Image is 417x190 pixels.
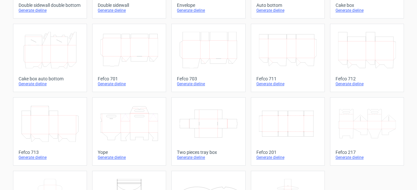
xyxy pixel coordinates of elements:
div: Two pieces tray box [177,150,240,155]
div: Generate dieline [177,81,240,87]
div: Generate dieline [256,8,319,13]
div: Fefco 712 [336,76,398,81]
div: Yope [98,150,161,155]
div: Generate dieline [256,155,319,160]
div: Generate dieline [256,81,319,87]
div: Auto bottom [256,3,319,8]
div: Generate dieline [177,155,240,160]
div: Fefco 711 [256,76,319,81]
a: Fefco 701Generate dieline [92,24,166,92]
div: Fefco 701 [98,76,161,81]
div: Generate dieline [336,155,398,160]
div: Generate dieline [19,81,81,87]
div: Generate dieline [336,81,398,87]
div: Fefco 713 [19,150,81,155]
a: Fefco 711Generate dieline [251,24,325,92]
div: Generate dieline [98,8,161,13]
a: Fefco 712Generate dieline [330,24,404,92]
a: Two pieces tray boxGenerate dieline [171,97,245,166]
div: Fefco 217 [336,150,398,155]
div: Double sidewall double bottom [19,3,81,8]
a: YopeGenerate dieline [92,97,166,166]
div: Cake box [336,3,398,8]
div: Generate dieline [336,8,398,13]
a: Fefco 201Generate dieline [251,97,325,166]
div: Envelope [177,3,240,8]
a: Fefco 703Generate dieline [171,24,245,92]
div: Generate dieline [19,8,81,13]
div: Fefco 201 [256,150,319,155]
a: Fefco 713Generate dieline [13,97,87,166]
div: Cake box auto bottom [19,76,81,81]
div: Generate dieline [98,81,161,87]
div: Fefco 703 [177,76,240,81]
div: Generate dieline [19,155,81,160]
a: Fefco 217Generate dieline [330,97,404,166]
a: Cake box auto bottomGenerate dieline [13,24,87,92]
div: Generate dieline [98,155,161,160]
div: Double sidewall [98,3,161,8]
div: Generate dieline [177,8,240,13]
